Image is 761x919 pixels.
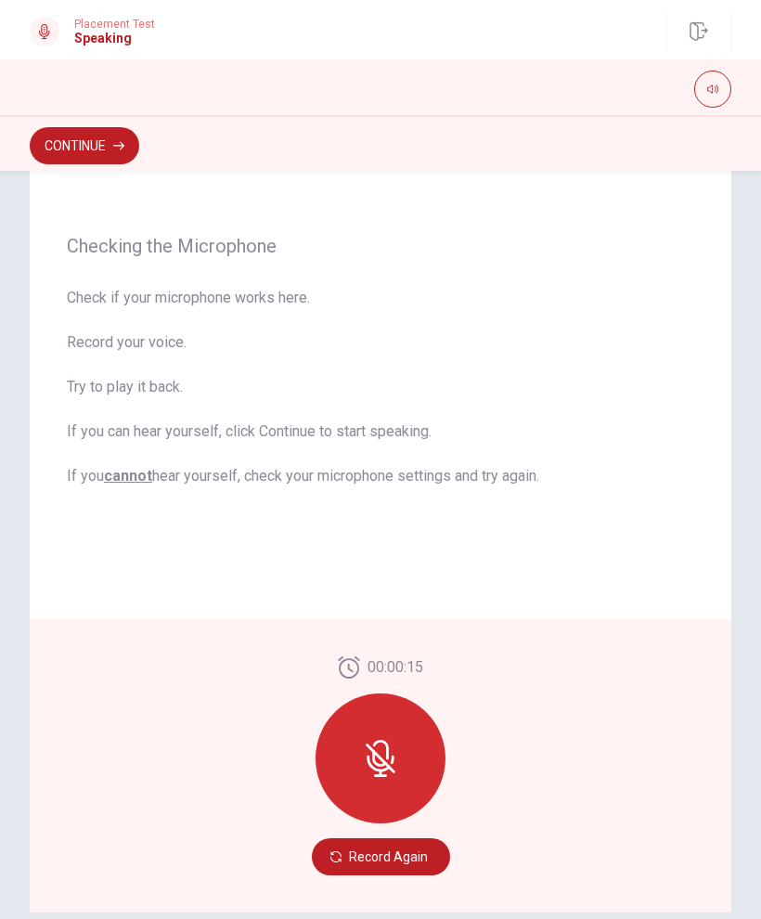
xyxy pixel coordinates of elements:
span: Check if your microphone works here. Record your voice. Try to play it back. If you can hear your... [67,287,694,487]
button: Record Again [312,838,450,875]
u: cannot [104,467,152,485]
h1: Speaking [74,31,155,45]
span: 00:00:15 [368,656,423,679]
button: Continue [30,127,139,164]
span: Checking the Microphone [67,235,694,257]
span: Placement Test [74,18,155,31]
